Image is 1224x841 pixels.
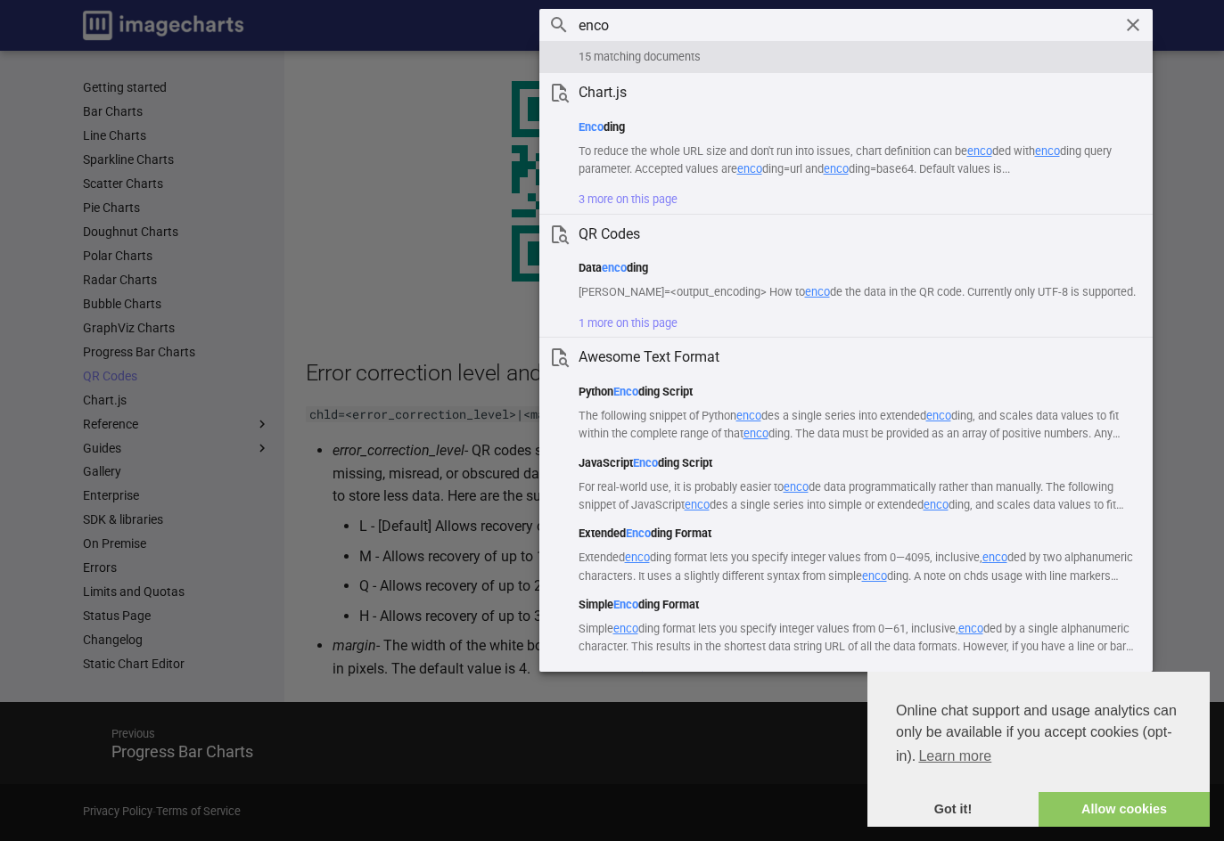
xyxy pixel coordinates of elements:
[625,551,650,564] mark: enco
[602,261,627,274] mark: enco
[896,700,1181,770] span: Online chat support and usage analytics can only be available if you accept cookies (opt-in).
[579,259,1138,277] h1: Data ding
[613,385,638,398] mark: Enco
[579,120,604,134] mark: Enco
[539,184,1153,214] summary: 3 more on this page
[579,143,1138,178] p: To reduce the whole URL size and don't run into issues, chart definition can be ded with ding que...
[1039,792,1210,828] a: allow cookies
[579,225,1138,244] h1: QR Codes
[805,285,830,298] mark: enco
[924,498,949,511] mark: enco
[539,215,1153,254] a: QR Codes
[579,454,1138,472] h1: JavaScript ding Script
[982,551,1007,564] mark: enco
[539,73,1153,112] a: Chart.js
[958,622,983,635] mark: enco
[633,456,658,469] mark: Enco
[539,41,1153,73] div: 15 matching documents
[539,338,1153,377] a: Awesome Text Format
[867,792,1039,828] a: dismiss cookie message
[579,525,1138,543] h1: Extended ding Format
[967,144,992,158] mark: enco
[539,519,1153,591] a: ExtendedEncoding FormatExtendedencoding format lets you specify integer values from 0—4095, inclu...
[539,113,1153,184] a: EncodingTo reduce the whole URL size and don't run into issues, chart definition can beencoded wi...
[613,622,638,635] mark: enco
[579,620,1138,656] p: Simple ding format lets you specify integer values from 0—61, inclusive, ded by a single alphanum...
[579,596,1138,614] h1: Simple ding Format
[539,661,1153,691] summary: 5 more on this page
[579,283,1138,301] p: [PERSON_NAME]=<output_encoding> How to de the data in the QR code. Currently only UTF-8 is suppor...
[579,347,1138,367] h1: Awesome Text Format
[867,672,1210,827] div: cookieconsent
[737,162,762,176] mark: enco
[736,409,761,422] mark: enco
[579,118,1138,136] h1: ding
[862,569,887,583] mark: enco
[743,427,768,440] mark: enco
[784,480,809,494] mark: enco
[926,409,951,422] mark: enco
[539,254,1153,307] a: Dataencoding[PERSON_NAME]=<output_encoding> How toencode the data in the QR code. Currently only ...
[1035,144,1060,158] mark: enco
[916,743,994,770] a: learn more about cookies
[685,498,710,511] mark: enco
[824,162,849,176] mark: enco
[539,448,1153,519] a: JavaScriptEncoding ScriptFor real-world use, it is probably easier toencode data programmatically...
[579,407,1138,443] p: The following snippet of Python des a single series into extended ding, and scales data values to...
[613,598,638,611] mark: Enco
[579,478,1138,514] p: For real-world use, it is probably easier to de data programmatically rather than manually. The f...
[539,378,1153,449] a: PythonEncoding ScriptThe following snippet of Pythonencodes a single series into extendedencoding...
[539,9,1153,41] input: Search
[539,591,1153,662] a: SimpleEncoding FormatSimpleencoding format lets you specify integer values from 0—61, inclusive,e...
[1122,14,1144,36] button: Clear
[626,527,651,540] mark: Enco
[579,549,1138,584] p: Extended ding format lets you specify integer values from 0—4095, inclusive, ded by two alphanume...
[579,83,1138,102] h1: Chart.js
[539,307,1153,338] summary: 1 more on this page
[579,383,1138,401] h1: Python ding Script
